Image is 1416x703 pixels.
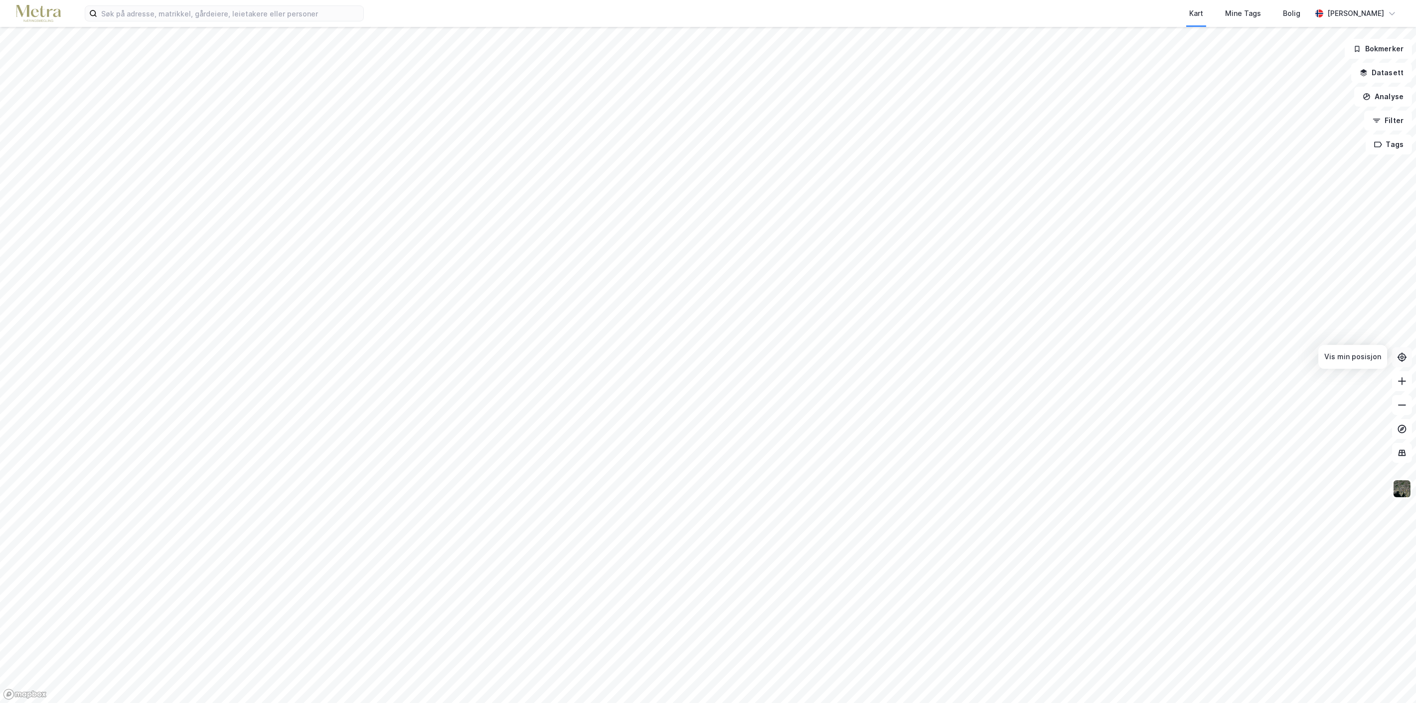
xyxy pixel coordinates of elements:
img: 9k= [1393,479,1412,498]
div: Bolig [1283,7,1300,19]
div: [PERSON_NAME] [1327,7,1384,19]
div: Mine Tags [1225,7,1261,19]
img: metra-logo.256734c3b2bbffee19d4.png [16,5,61,22]
input: Søk på adresse, matrikkel, gårdeiere, leietakere eller personer [97,6,363,21]
button: Bokmerker [1345,39,1412,59]
button: Filter [1364,111,1412,131]
iframe: Chat Widget [1366,655,1416,703]
button: Analyse [1354,87,1412,107]
a: Mapbox homepage [3,689,47,700]
button: Datasett [1351,63,1412,83]
button: Tags [1366,135,1412,154]
div: Kontrollprogram for chat [1366,655,1416,703]
div: Kart [1189,7,1203,19]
